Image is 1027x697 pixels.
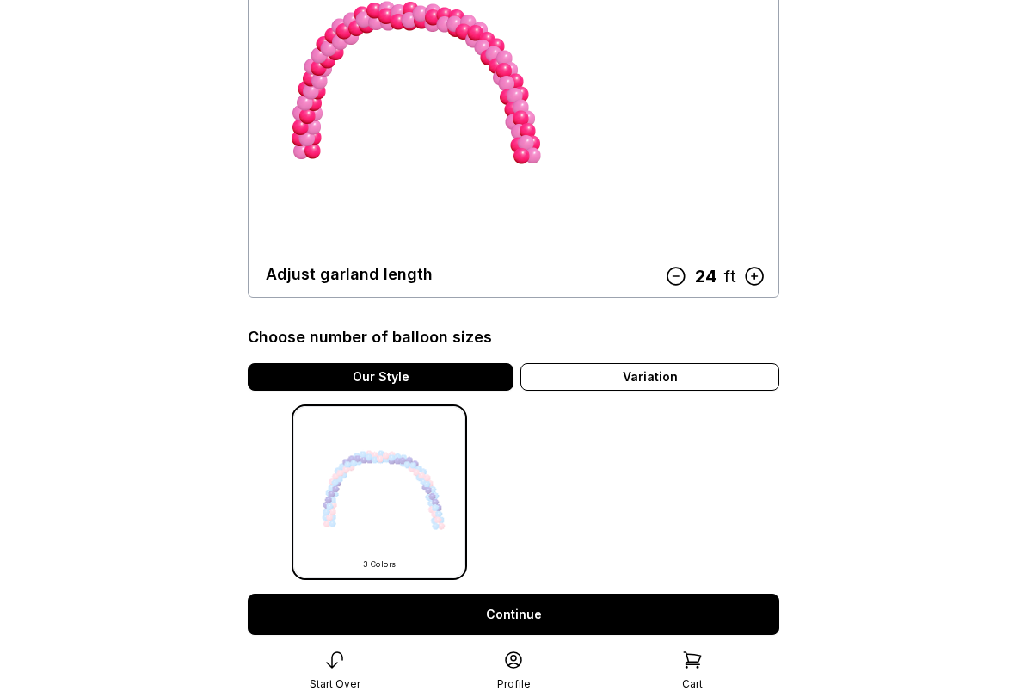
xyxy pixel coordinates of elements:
[248,594,779,635] a: Continue
[682,677,703,691] div: Cart
[248,325,492,349] div: Choose number of balloon sizes
[266,262,433,287] div: Adjust garland length
[248,363,513,391] div: Our Style
[293,406,465,578] img: -
[687,263,724,290] div: 24
[497,677,531,691] div: Profile
[315,559,444,570] div: 3 Colors
[520,363,779,391] div: Variation
[724,263,735,290] div: ft
[310,677,360,691] div: Start Over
